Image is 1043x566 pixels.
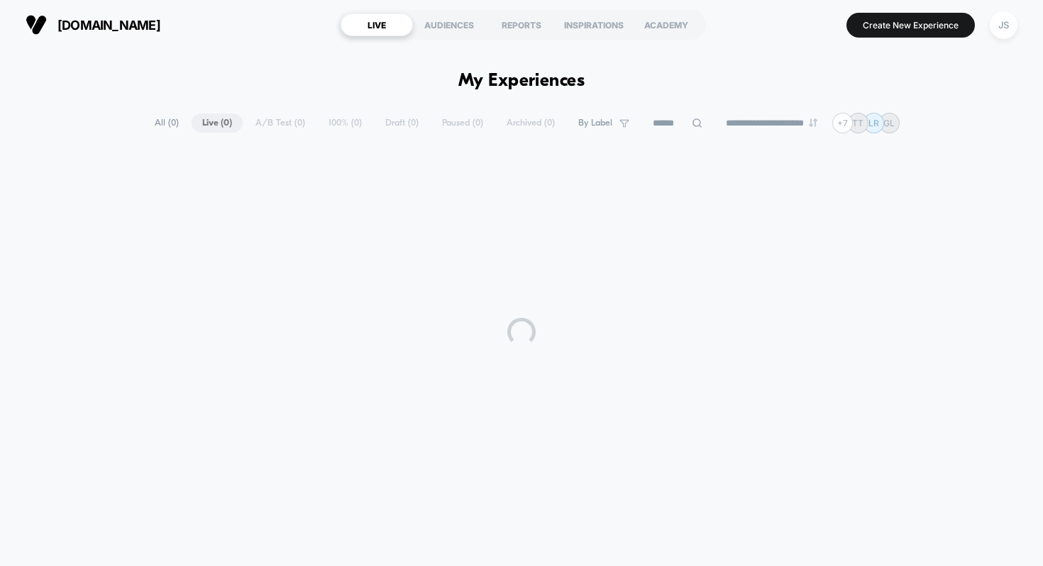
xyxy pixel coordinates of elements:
[809,118,817,127] img: end
[341,13,413,36] div: LIVE
[986,11,1022,40] button: JS
[883,118,895,128] p: GL
[852,118,863,128] p: TT
[458,71,585,91] h1: My Experiences
[485,13,558,36] div: REPORTS
[578,118,612,128] span: By Label
[558,13,630,36] div: INSPIRATIONS
[413,13,485,36] div: AUDIENCES
[846,13,975,38] button: Create New Experience
[21,13,165,36] button: [DOMAIN_NAME]
[990,11,1017,39] div: JS
[26,14,47,35] img: Visually logo
[144,113,189,133] span: All ( 0 )
[630,13,702,36] div: ACADEMY
[57,18,160,33] span: [DOMAIN_NAME]
[868,118,879,128] p: LR
[832,113,853,133] div: + 7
